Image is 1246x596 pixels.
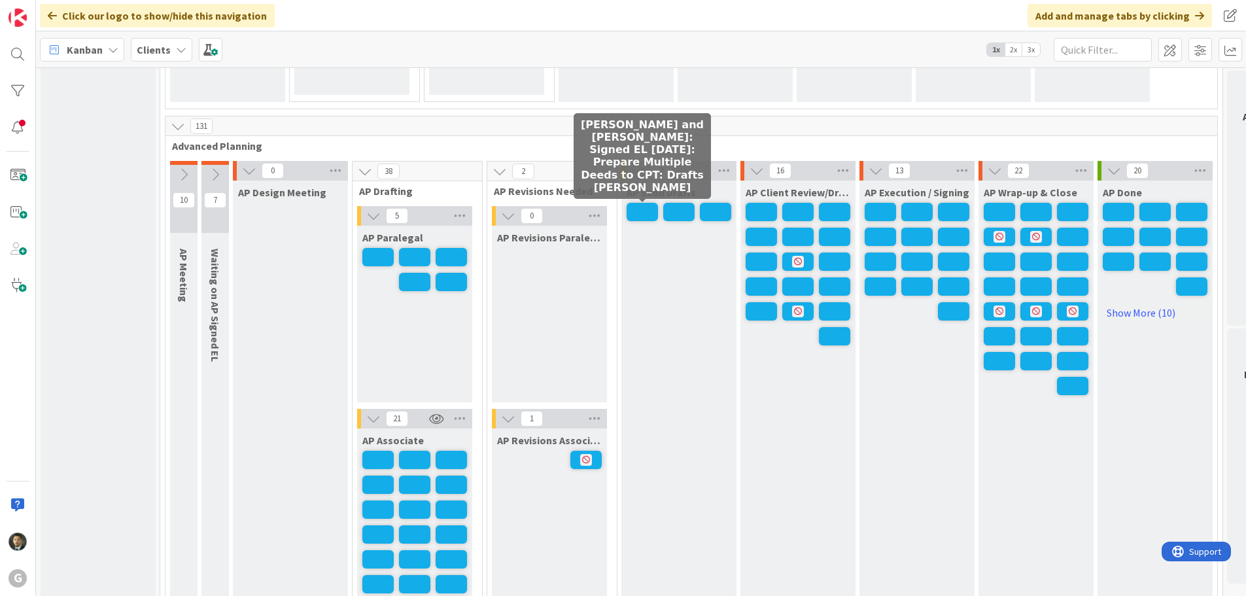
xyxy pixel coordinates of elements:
[190,118,213,134] span: 131
[1022,43,1040,56] span: 3x
[769,163,791,179] span: 16
[521,208,543,224] span: 0
[984,186,1077,199] span: AP Wrap-up & Close
[204,192,226,208] span: 7
[386,208,408,224] span: 5
[1103,186,1142,199] span: AP Done
[579,118,706,194] h5: [PERSON_NAME] and [PERSON_NAME]: Signed EL [DATE]: Prepare Multiple Deeds to CPT: Drafts [PERSON_...
[172,139,1201,152] span: Advanced Planning
[497,434,602,447] span: AP Revisions Associate
[9,569,27,587] div: G
[362,434,424,447] span: AP Associate
[40,4,275,27] div: Click our logo to show/hide this navigation
[238,186,326,199] span: AP Design Meeting
[9,533,27,551] img: CG
[362,231,423,244] span: AP Paralegal
[9,9,27,27] img: Visit kanbanzone.com
[27,2,60,18] span: Support
[746,186,850,199] span: AP Client Review/Draft Review Meeting
[1103,302,1207,323] a: Show More (10)
[359,184,466,198] span: AP Drafting
[1007,163,1030,179] span: 22
[1054,38,1152,61] input: Quick Filter...
[865,186,969,199] span: AP Execution / Signing
[386,411,408,427] span: 21
[494,184,600,198] span: AP Revisions Needed
[987,43,1005,56] span: 1x
[1005,43,1022,56] span: 2x
[137,43,171,56] b: Clients
[521,411,543,427] span: 1
[173,192,195,208] span: 10
[262,163,284,179] span: 0
[512,164,534,179] span: 2
[497,231,602,244] span: AP Revisions Paralegal
[1126,163,1149,179] span: 20
[209,249,222,362] span: Waiting on AP Signed EL
[177,249,190,302] span: AP Meeting
[1028,4,1212,27] div: Add and manage tabs by clicking
[377,164,400,179] span: 38
[888,163,910,179] span: 13
[67,42,103,58] span: Kanban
